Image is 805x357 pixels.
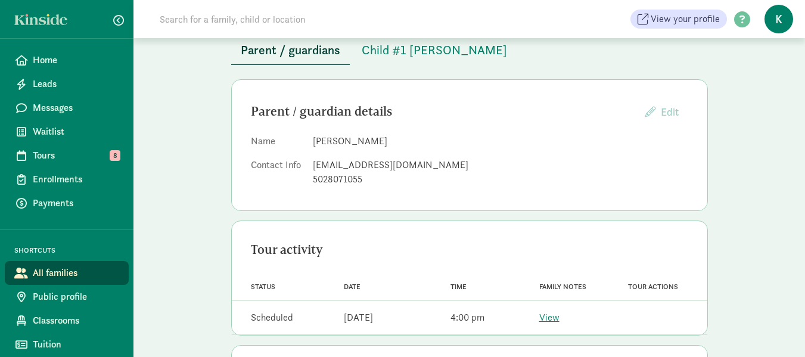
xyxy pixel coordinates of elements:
[5,48,129,72] a: Home
[539,283,586,291] span: Family notes
[313,172,688,187] div: 5028071055
[764,5,793,33] span: K
[344,283,360,291] span: Date
[630,10,727,29] a: View your profile
[5,96,129,120] a: Messages
[5,144,129,167] a: Tours 8
[313,134,688,148] dd: [PERSON_NAME]
[450,311,484,325] div: 4:00 pm
[33,290,119,304] span: Public profile
[231,44,350,57] a: Parent / guardians
[251,158,303,191] dt: Contact Info
[745,300,805,357] iframe: Chat Widget
[33,53,119,67] span: Home
[33,148,119,163] span: Tours
[313,158,688,172] div: [EMAIL_ADDRESS][DOMAIN_NAME]
[5,333,129,356] a: Tuition
[110,150,120,161] span: 8
[5,167,129,191] a: Enrollments
[661,105,679,119] span: Edit
[33,313,119,328] span: Classrooms
[450,283,467,291] span: Time
[33,77,119,91] span: Leads
[33,266,119,280] span: All families
[344,311,373,325] div: [DATE]
[251,102,636,121] div: Parent / guardian details
[539,311,560,324] a: View
[5,120,129,144] a: Waitlist
[251,240,688,259] div: Tour activity
[153,7,487,31] input: Search for a family, child or location
[5,261,129,285] a: All families
[5,309,129,333] a: Classrooms
[251,134,303,153] dt: Name
[251,311,293,325] div: Scheduled
[33,196,119,210] span: Payments
[362,41,507,60] span: Child #1 [PERSON_NAME]
[241,41,340,60] span: Parent / guardians
[33,101,119,115] span: Messages
[33,125,119,139] span: Waitlist
[231,36,350,65] button: Parent / guardians
[651,12,720,26] span: View your profile
[352,44,517,57] a: Child #1 [PERSON_NAME]
[251,283,275,291] span: Status
[628,283,678,291] span: Tour actions
[636,99,688,125] button: Edit
[5,285,129,309] a: Public profile
[352,36,517,64] button: Child #1 [PERSON_NAME]
[5,191,129,215] a: Payments
[33,172,119,187] span: Enrollments
[33,337,119,352] span: Tuition
[5,72,129,96] a: Leads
